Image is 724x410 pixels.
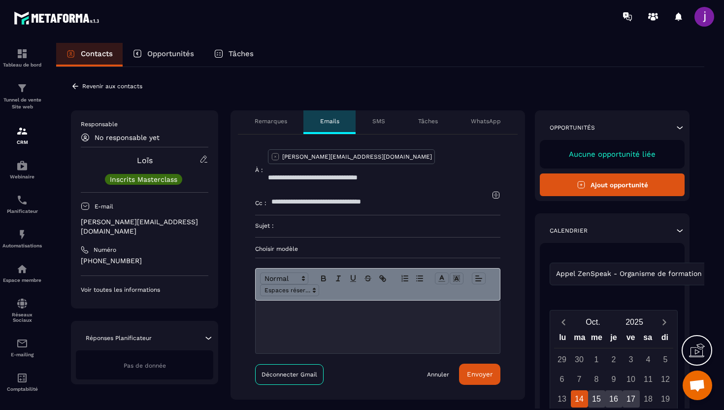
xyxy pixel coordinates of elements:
[282,153,432,161] p: [PERSON_NAME][EMAIL_ADDRESS][DOMAIN_NAME]
[16,229,28,240] img: automations
[622,331,639,348] div: ve
[81,256,208,266] p: [PHONE_NUMBER]
[81,49,113,58] p: Contacts
[640,390,657,408] div: 18
[657,390,674,408] div: 19
[704,269,711,279] input: Search for option
[640,351,657,368] div: 4
[137,156,153,165] a: Loïs
[255,117,287,125] p: Remarques
[588,331,605,348] div: me
[2,365,42,399] a: accountantaccountantComptabilité
[571,331,589,348] div: ma
[554,269,704,279] span: Appel ZenSpeak - Organisme de formation
[2,221,42,256] a: automationsautomationsAutomatisations
[86,334,152,342] p: Réponses Planificateur
[605,331,623,348] div: je
[16,338,28,349] img: email
[2,243,42,248] p: Automatisations
[554,371,571,388] div: 6
[320,117,339,125] p: Emails
[418,117,438,125] p: Tâches
[2,174,42,179] p: Webinaire
[655,315,673,329] button: Next month
[16,82,28,94] img: formation
[229,49,254,58] p: Tâches
[16,194,28,206] img: scheduler
[2,256,42,290] a: automationsautomationsEspace membre
[2,290,42,330] a: social-networksocial-networkRéseaux Sociaux
[255,364,324,385] a: Déconnecter Gmail
[95,203,113,210] p: E-mail
[550,124,595,132] p: Opportunités
[623,390,640,408] div: 17
[572,313,614,331] button: Open months overlay
[2,312,42,323] p: Réseaux Sociaux
[550,227,588,235] p: Calendrier
[605,371,623,388] div: 9
[16,372,28,384] img: accountant
[255,166,263,174] p: À :
[2,97,42,110] p: Tunnel de vente Site web
[605,351,623,368] div: 2
[123,43,204,67] a: Opportunités
[2,40,42,75] a: formationformationTableau de bord
[16,125,28,137] img: formation
[2,208,42,214] p: Planificateur
[657,371,674,388] div: 12
[554,390,571,408] div: 13
[471,117,501,125] p: WhatsApp
[614,313,655,331] button: Open years overlay
[588,351,605,368] div: 1
[571,371,588,388] div: 7
[16,298,28,309] img: social-network
[255,199,266,207] p: Cc :
[2,277,42,283] p: Espace membre
[623,351,640,368] div: 3
[656,331,673,348] div: di
[2,386,42,392] p: Comptabilité
[2,139,42,145] p: CRM
[94,246,116,254] p: Numéro
[550,150,675,159] p: Aucune opportunité liée
[81,120,208,128] p: Responsable
[640,371,657,388] div: 11
[56,43,123,67] a: Contacts
[2,152,42,187] a: automationsautomationsWebinaire
[2,118,42,152] a: formationformationCRM
[14,9,102,27] img: logo
[683,371,712,400] div: Ouvrir le chat
[540,173,685,196] button: Ajout opportunité
[204,43,263,67] a: Tâches
[110,176,177,183] p: Inscrits Masterclass
[124,362,166,369] span: Pas de donnée
[554,315,572,329] button: Previous month
[657,351,674,368] div: 5
[623,371,640,388] div: 10
[571,351,588,368] div: 30
[95,134,160,141] p: No responsable yet
[554,351,571,368] div: 29
[459,364,500,385] button: Envoyer
[16,160,28,171] img: automations
[427,371,449,378] a: Annuler
[2,352,42,357] p: E-mailing
[571,390,588,408] div: 14
[639,331,657,348] div: sa
[554,331,571,348] div: lu
[588,371,605,388] div: 8
[16,263,28,275] img: automations
[255,222,274,230] p: Sujet :
[2,187,42,221] a: schedulerschedulerPlanificateur
[2,62,42,68] p: Tableau de bord
[605,390,623,408] div: 16
[16,48,28,60] img: formation
[255,245,500,253] p: Choisir modèle
[2,75,42,118] a: formationformationTunnel de vente Site web
[588,390,605,408] div: 15
[81,217,208,236] p: [PERSON_NAME][EMAIL_ADDRESS][DOMAIN_NAME]
[2,330,42,365] a: emailemailE-mailing
[81,286,208,294] p: Voir toutes les informations
[82,83,142,90] p: Revenir aux contacts
[372,117,385,125] p: SMS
